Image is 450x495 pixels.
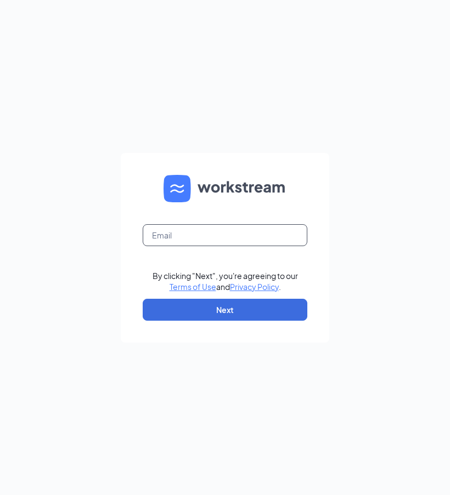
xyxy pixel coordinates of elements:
[143,224,307,246] input: Email
[153,270,298,292] div: By clicking "Next", you're agreeing to our and .
[143,299,307,321] button: Next
[164,175,286,202] img: WS logo and Workstream text
[230,282,279,292] a: Privacy Policy
[170,282,216,292] a: Terms of Use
